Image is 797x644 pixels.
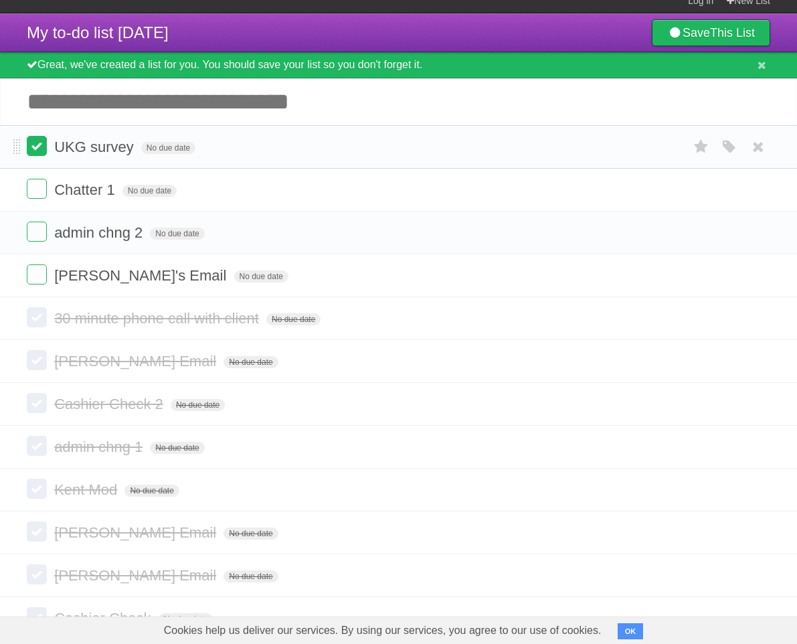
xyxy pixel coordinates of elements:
[54,139,137,155] span: UKG survey
[618,623,644,639] button: OK
[27,607,47,627] label: Done
[150,442,204,454] span: No due date
[710,26,755,39] b: This List
[124,485,179,497] span: No due date
[141,142,195,154] span: No due date
[27,564,47,584] label: Done
[27,136,47,156] label: Done
[54,224,146,241] span: admin chng 2
[27,350,47,370] label: Done
[54,353,219,370] span: [PERSON_NAME] Email
[54,310,262,327] span: 30 minute phone call with client
[54,181,118,198] span: Chatter 1
[54,396,167,412] span: Cashier Check 2
[150,228,204,240] span: No due date
[54,524,219,541] span: [PERSON_NAME] Email
[689,136,714,158] label: Star task
[224,570,278,582] span: No due date
[159,613,213,625] span: No due date
[224,528,278,540] span: No due date
[652,19,770,46] a: SaveThis List
[171,399,225,411] span: No due date
[54,267,230,284] span: [PERSON_NAME]'s Email
[27,307,47,327] label: Done
[122,185,177,197] span: No due date
[27,521,47,542] label: Done
[27,264,47,285] label: Done
[27,23,169,42] span: My to-do list [DATE]
[151,617,615,644] span: Cookies help us deliver our services. By using our services, you agree to our use of cookies.
[27,436,47,456] label: Done
[224,356,278,368] span: No due date
[27,179,47,199] label: Done
[234,270,288,283] span: No due date
[27,222,47,242] label: Done
[54,610,154,627] span: Cashier Check
[54,438,146,455] span: admin chng 1
[27,393,47,413] label: Done
[54,481,120,498] span: Kent Mod
[27,479,47,499] label: Done
[54,567,219,584] span: [PERSON_NAME] Email
[266,313,321,325] span: No due date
